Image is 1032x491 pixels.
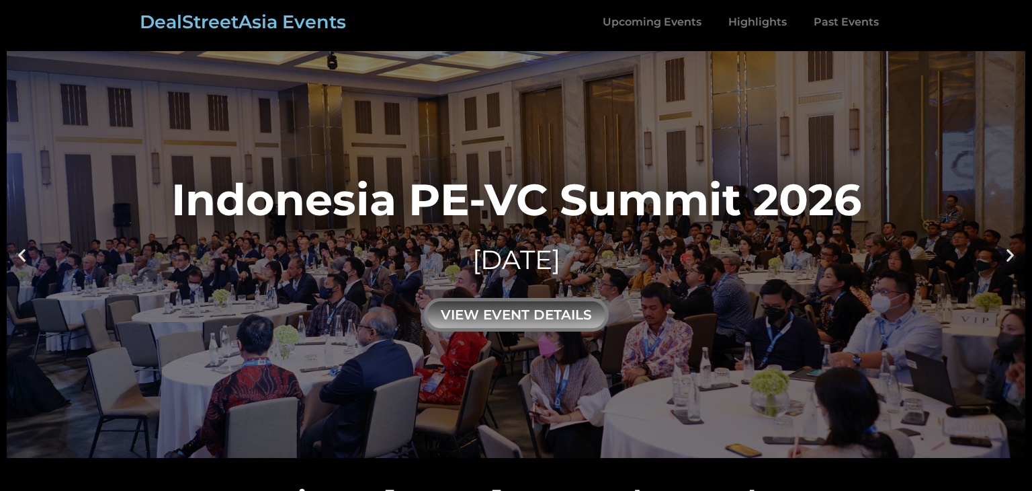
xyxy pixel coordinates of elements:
[140,11,346,33] a: DealStreetAsia Events
[171,241,861,278] div: [DATE]
[424,298,609,332] div: view event details
[7,51,1025,458] a: Indonesia PE-VC Summit 2026[DATE]view event details
[800,7,892,38] a: Past Events
[171,178,861,221] div: Indonesia PE-VC Summit 2026
[715,7,800,38] a: Highlights
[589,7,715,38] a: Upcoming Events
